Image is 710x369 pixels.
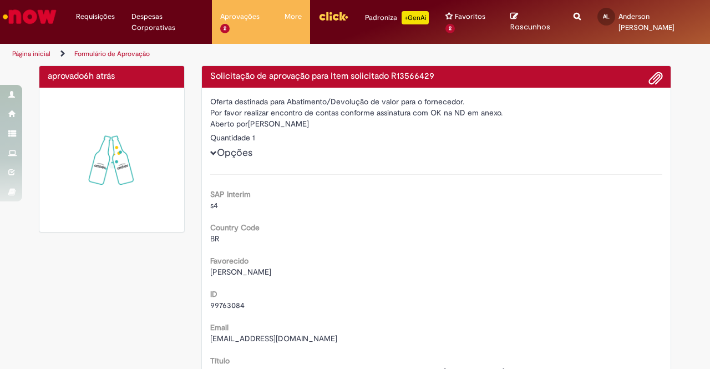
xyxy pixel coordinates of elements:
a: Página inicial [12,49,50,58]
div: [PERSON_NAME] [210,118,663,132]
div: Quantidade 1 [210,132,663,143]
time: 30/09/2025 08:44:02 [84,70,115,82]
span: More [285,11,302,22]
span: Aprovações [220,11,260,22]
b: Favorecido [210,256,248,266]
span: 2 [220,24,230,33]
b: SAP Interim [210,189,251,199]
span: [EMAIL_ADDRESS][DOMAIN_NAME] [210,333,337,343]
a: Formulário de Aprovação [74,49,150,58]
p: +GenAi [402,11,429,24]
b: Country Code [210,223,260,232]
span: Requisições [76,11,115,22]
h4: aprovado [48,72,176,82]
span: Favoritos [455,11,485,22]
ul: Trilhas de página [8,44,465,64]
div: Por favor realizar encontro de contas conforme assinatura com OK na ND em anexo. [210,107,663,118]
span: s4 [210,200,218,210]
span: 99763084 [210,300,245,310]
span: [PERSON_NAME] [210,267,271,277]
span: AL [603,13,610,20]
b: Email [210,322,229,332]
img: click_logo_yellow_360x200.png [318,8,348,24]
b: Título [210,356,230,366]
img: sucesso_1.gif [48,96,176,224]
label: Aberto por [210,118,248,129]
h4: Solicitação de aprovação para Item solicitado R13566429 [210,72,663,82]
b: ID [210,289,217,299]
div: Oferta destinada para Abatimento/Devolução de valor para o fornecedor. [210,96,663,107]
div: Padroniza [365,11,429,24]
span: Rascunhos [510,22,550,32]
a: Rascunhos [510,12,557,32]
span: 6h atrás [84,70,115,82]
span: Anderson [PERSON_NAME] [618,12,674,32]
span: 2 [445,24,455,33]
span: BR [210,234,219,244]
img: ServiceNow [1,6,58,28]
span: Despesas Corporativas [131,11,204,33]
